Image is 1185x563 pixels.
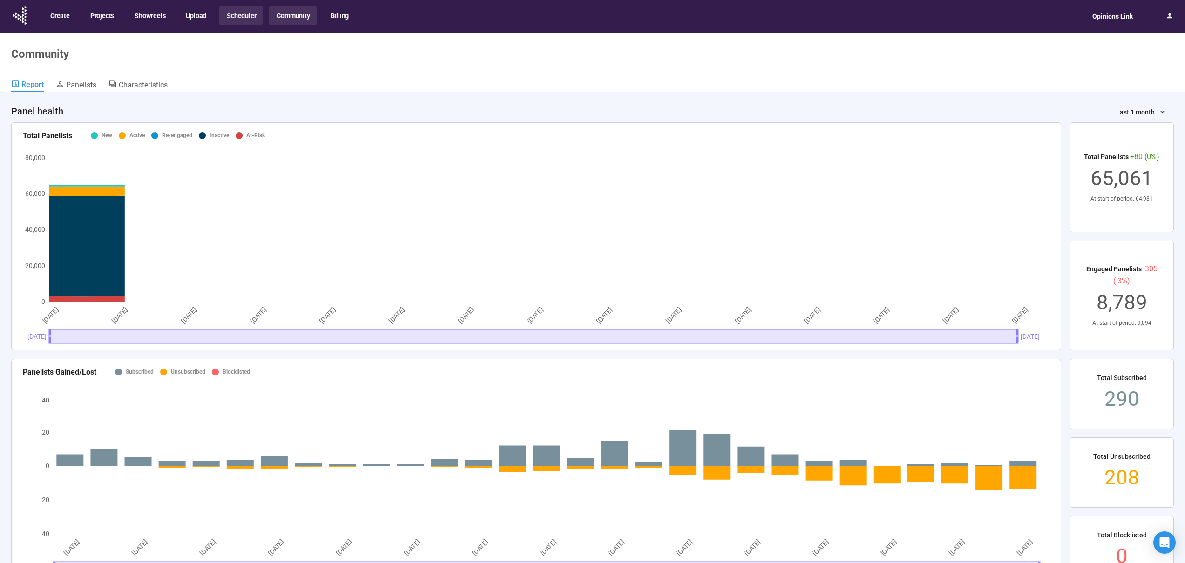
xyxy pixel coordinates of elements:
div: Total Blocklisted [1097,530,1147,540]
div: Total Panelists [23,130,72,141]
div: At start of period: 9,094 [1081,319,1162,328]
tspan: [DATE] [675,538,694,556]
a: Panelists [56,80,96,92]
a: Report [11,80,44,92]
button: Showreels [127,6,172,25]
tspan: [DATE] [879,538,898,556]
tspan: [DATE] [1016,538,1034,556]
tspan: [DATE] [595,306,614,324]
span: Panelists [66,80,96,89]
div: Total Unsubscribed [1093,451,1151,462]
tspan: 60,000 [25,190,45,197]
div: 65,061 [1084,162,1159,194]
tspan: [DATE] [335,538,353,556]
div: Unsubscribed [171,368,205,376]
tspan: [DATE] [198,538,217,556]
span: -305 (-3%) [1113,264,1158,285]
tspan: 40,000 [25,226,45,233]
div: At start of period: 64,981 [1084,194,1159,203]
tspan: 80,000 [25,154,45,161]
tspan: [DATE] [743,538,762,556]
button: Last 1 month [1109,105,1174,120]
div: Subscribed [126,368,154,376]
tspan: [DATE] [403,538,421,556]
tspan: [DATE] [249,306,267,324]
button: Projects [83,6,121,25]
span: Last 1 month [1116,107,1155,117]
tspan: [DATE] [180,306,198,324]
button: Create [43,6,76,25]
tspan: [DATE] [607,538,626,556]
tspan: [DATE] [664,306,683,324]
tspan: 0 [46,462,49,469]
button: Community [269,6,316,25]
div: 208 [1093,462,1151,494]
div: At-Risk [246,131,265,140]
div: Total Subscribed [1097,373,1147,383]
tspan: [DATE] [539,538,557,556]
span: Characteristics [119,80,168,89]
tspan: -40 [40,530,49,537]
div: Open Intercom Messenger [1153,531,1176,554]
tspan: [DATE] [872,306,891,324]
tspan: [DATE] [811,538,830,556]
button: Billing [323,6,356,25]
tspan: [DATE] [62,538,81,556]
tspan: [DATE] [110,306,129,324]
h4: Panel health [11,105,63,118]
span: Report [21,80,44,89]
span: Engaged Panelists [1086,265,1142,273]
tspan: [DATE] [948,538,966,556]
div: 8,789 [1081,287,1162,319]
button: Upload [178,6,213,25]
tspan: 20,000 [25,261,45,269]
tspan: [DATE] [318,306,337,324]
h1: Community [11,47,69,60]
tspan: [DATE] [526,306,544,324]
tspan: 0 [41,298,45,305]
tspan: [DATE] [1010,306,1029,324]
div: Re-engaged [162,131,192,140]
tspan: [DATE] [130,538,149,556]
tspan: -20 [40,496,49,503]
span: Total Panelists [1084,153,1129,161]
tspan: [DATE] [41,306,60,324]
div: Blocklisted [223,368,250,376]
tspan: [DATE] [941,306,960,324]
button: Scheduler [219,6,263,25]
span: +80 (0%) [1130,152,1159,161]
tspan: [DATE] [457,306,475,324]
tspan: [DATE] [803,306,821,324]
div: Active [129,131,145,140]
tspan: [DATE] [471,538,489,556]
div: Opinions Link [1087,7,1138,25]
tspan: [DATE] [733,306,752,324]
tspan: [DATE] [267,538,285,556]
div: Panelists Gained/Lost [23,366,96,378]
tspan: 20 [42,428,49,436]
tspan: [DATE] [387,306,406,324]
tspan: 40 [42,396,49,404]
div: Inactive [210,131,229,140]
div: 290 [1097,383,1147,415]
a: Characteristics [108,80,168,92]
div: New [102,131,112,140]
